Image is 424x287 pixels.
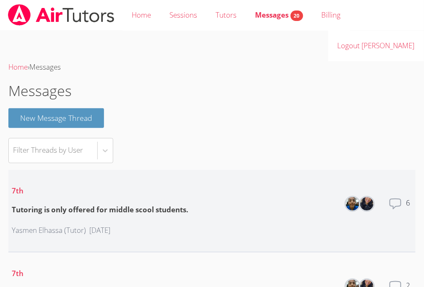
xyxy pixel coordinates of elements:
span: 20 [291,10,303,21]
img: airtutors_banner-c4298cdbf04f3fff15de1276eac7730deb9818008684d7c2e4769d2f7ddbe033.png [7,4,115,26]
div: Tutoring is only offered for middle scool students. [12,204,188,216]
p: Yasmen Elhassa (Tutor) [12,224,86,237]
a: Home [8,62,28,72]
div: › [8,61,416,73]
h1: Messages [8,80,416,102]
a: Logout [PERSON_NAME] [328,31,424,61]
span: Messages [255,10,303,20]
img: Juan Galindo [346,197,359,211]
button: New Message Thread [8,108,104,128]
img: Yasmen Elhassa [360,197,374,211]
a: 7th [12,269,23,278]
dd: 6 [406,197,412,224]
div: Filter Threads by User [13,145,83,157]
p: [DATE] [89,224,110,237]
a: 7th [12,186,23,196]
span: Messages [29,62,61,72]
